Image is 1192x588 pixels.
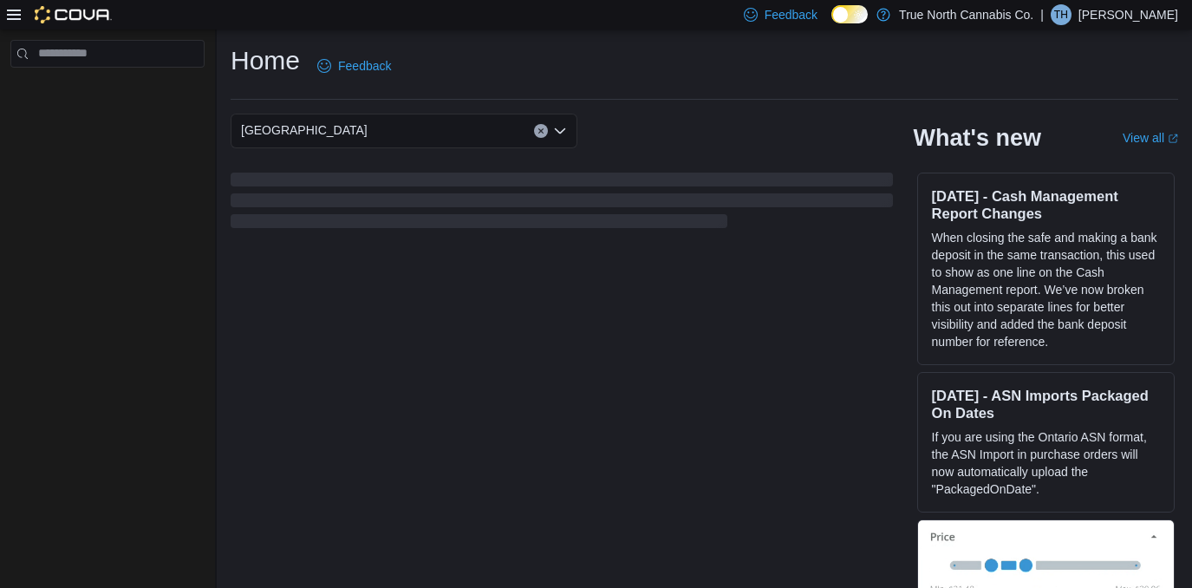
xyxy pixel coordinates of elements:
h3: [DATE] - Cash Management Report Changes [932,187,1160,222]
img: Cova [35,6,112,23]
p: [PERSON_NAME] [1078,4,1178,25]
p: When closing the safe and making a bank deposit in the same transaction, this used to show as one... [932,229,1160,350]
a: Feedback [310,49,398,83]
span: [GEOGRAPHIC_DATA] [241,120,368,140]
span: TH [1054,4,1068,25]
p: If you are using the Ontario ASN format, the ASN Import in purchase orders will now automatically... [932,428,1160,498]
button: Open list of options [553,124,567,138]
input: Dark Mode [831,5,868,23]
p: True North Cannabis Co. [899,4,1033,25]
nav: Complex example [10,71,205,113]
span: Feedback [338,57,391,75]
a: View allExternal link [1123,131,1178,145]
button: Clear input [534,124,548,138]
svg: External link [1168,134,1178,144]
h3: [DATE] - ASN Imports Packaged On Dates [932,387,1160,421]
span: Loading [231,176,893,232]
span: Feedback [765,6,817,23]
div: Toni Howell [1051,4,1071,25]
p: | [1040,4,1044,25]
h1: Home [231,43,300,78]
h2: What's new [914,124,1041,152]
